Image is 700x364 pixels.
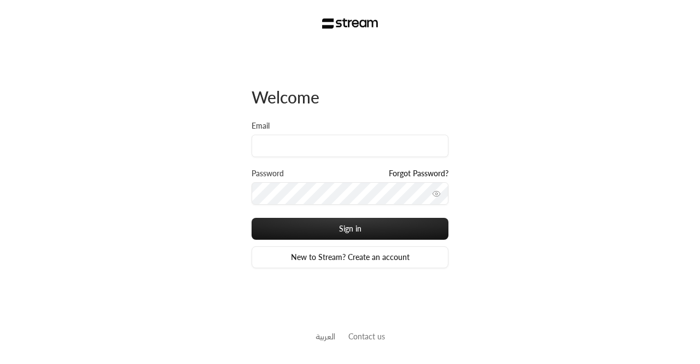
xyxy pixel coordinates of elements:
a: العربية [316,326,335,346]
label: Password [252,168,284,179]
a: Forgot Password? [389,168,448,179]
button: Contact us [348,331,385,342]
a: New to Stream? Create an account [252,246,448,268]
a: Contact us [348,332,385,341]
img: Stream Logo [322,18,378,29]
label: Email [252,120,270,131]
span: Welcome [252,87,319,107]
button: toggle password visibility [428,185,445,203]
button: Sign in [252,218,448,240]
